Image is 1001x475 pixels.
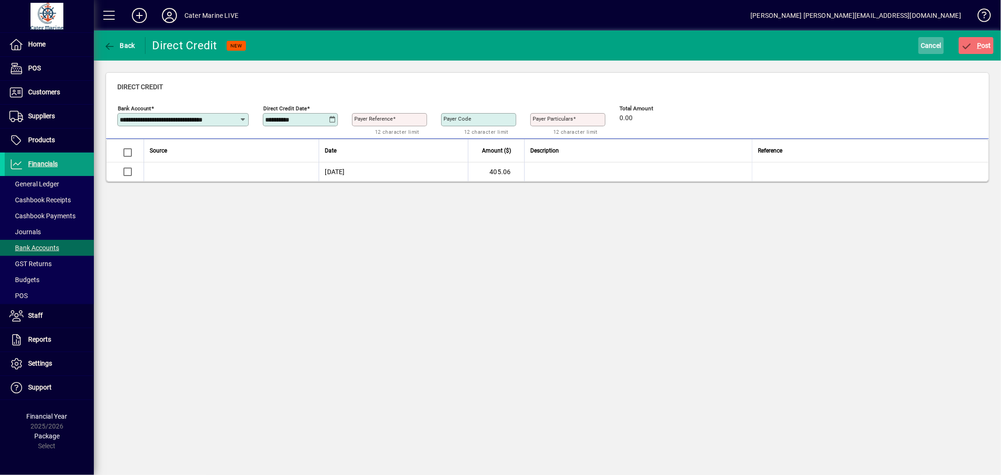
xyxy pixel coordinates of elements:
div: Source [150,146,313,156]
a: GST Returns [5,256,94,272]
a: Budgets [5,272,94,288]
div: Cater Marine LIVE [184,8,238,23]
div: [PERSON_NAME] [PERSON_NAME][EMAIL_ADDRESS][DOMAIN_NAME] [750,8,961,23]
a: Knowledge Base [970,2,989,32]
span: Description [530,146,559,156]
span: Cancel [921,38,941,53]
span: P [977,42,981,49]
a: Support [5,376,94,399]
span: Date [325,146,336,156]
div: Description [530,146,746,156]
span: ost [961,42,992,49]
button: Cancel [918,37,944,54]
span: POS [9,292,28,299]
span: Reports [28,336,51,343]
span: Reference [758,146,782,156]
td: [DATE] [319,162,467,181]
span: Settings [28,360,52,367]
mat-hint: 12 character limit [464,126,509,137]
a: Bank Accounts [5,240,94,256]
span: Financials [28,160,58,168]
button: Post [959,37,994,54]
span: Home [28,40,46,48]
a: Home [5,33,94,56]
span: Products [28,136,55,144]
mat-label: Bank Account [118,105,151,112]
mat-label: Payer Reference [354,115,393,122]
app-page-header-button: Back [94,37,145,54]
mat-label: Payer Code [443,115,471,122]
span: Direct Credit [117,83,163,91]
div: Direct Credit [153,38,217,53]
span: Journals [9,228,41,236]
span: Budgets [9,276,39,283]
span: Amount ($) [482,146,511,156]
span: Cashbook Receipts [9,196,71,204]
div: Date [325,146,462,156]
span: Suppliers [28,112,55,120]
span: Package [34,432,60,440]
button: Profile [154,7,184,24]
a: Reports [5,328,94,352]
mat-label: Payer Particulars [533,115,573,122]
span: Back [104,42,135,49]
span: General Ledger [9,180,59,188]
a: Products [5,129,94,152]
a: Suppliers [5,105,94,128]
a: Settings [5,352,94,375]
span: Cashbook Payments [9,212,76,220]
a: Staff [5,304,94,328]
mat-label: Direct Credit Date [263,105,307,112]
span: 0.00 [619,115,633,122]
span: POS [28,64,41,72]
span: Source [150,146,167,156]
a: Journals [5,224,94,240]
span: Bank Accounts [9,244,59,252]
a: Cashbook Payments [5,208,94,224]
mat-hint: 12 character limit [553,126,598,137]
a: POS [5,288,94,304]
span: Financial Year [27,413,68,420]
a: Customers [5,81,94,104]
span: Total Amount [619,106,676,112]
button: Back [101,37,138,54]
a: General Ledger [5,176,94,192]
div: Amount ($) [474,146,520,156]
td: 405.06 [468,162,524,181]
mat-hint: 12 character limit [375,126,420,137]
div: Reference [758,146,977,156]
span: GST Returns [9,260,52,268]
span: Customers [28,88,60,96]
a: Cashbook Receipts [5,192,94,208]
a: POS [5,57,94,80]
span: Support [28,383,52,391]
button: Add [124,7,154,24]
span: NEW [230,43,242,49]
span: Staff [28,312,43,319]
